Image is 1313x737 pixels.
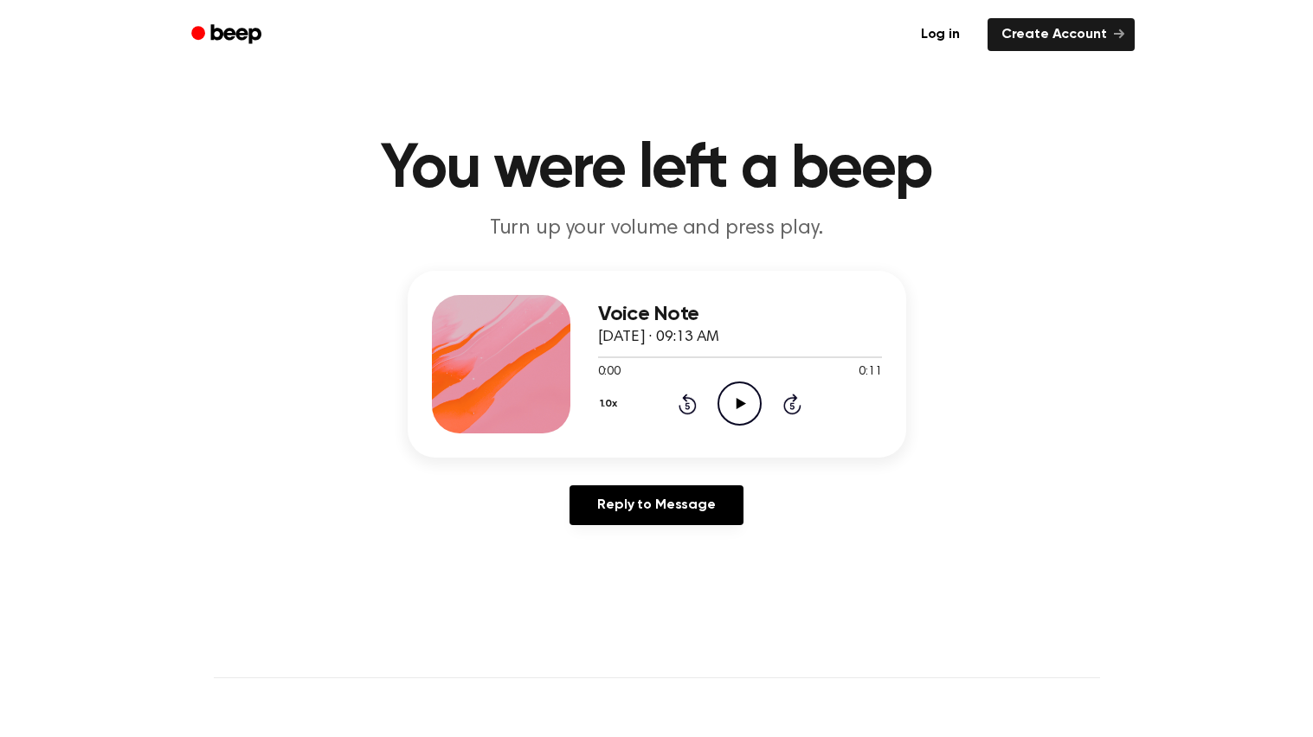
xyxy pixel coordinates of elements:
p: Turn up your volume and press play. [325,215,989,243]
span: 0:11 [859,363,881,381]
h3: Voice Note [598,303,882,326]
a: Log in [904,15,977,54]
span: 0:00 [598,363,621,381]
a: Beep [179,18,277,52]
h1: You were left a beep [214,138,1100,201]
a: Create Account [988,18,1135,51]
a: Reply to Message [570,485,743,525]
button: 1.0x [598,389,624,419]
span: [DATE] · 09:13 AM [598,330,719,345]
